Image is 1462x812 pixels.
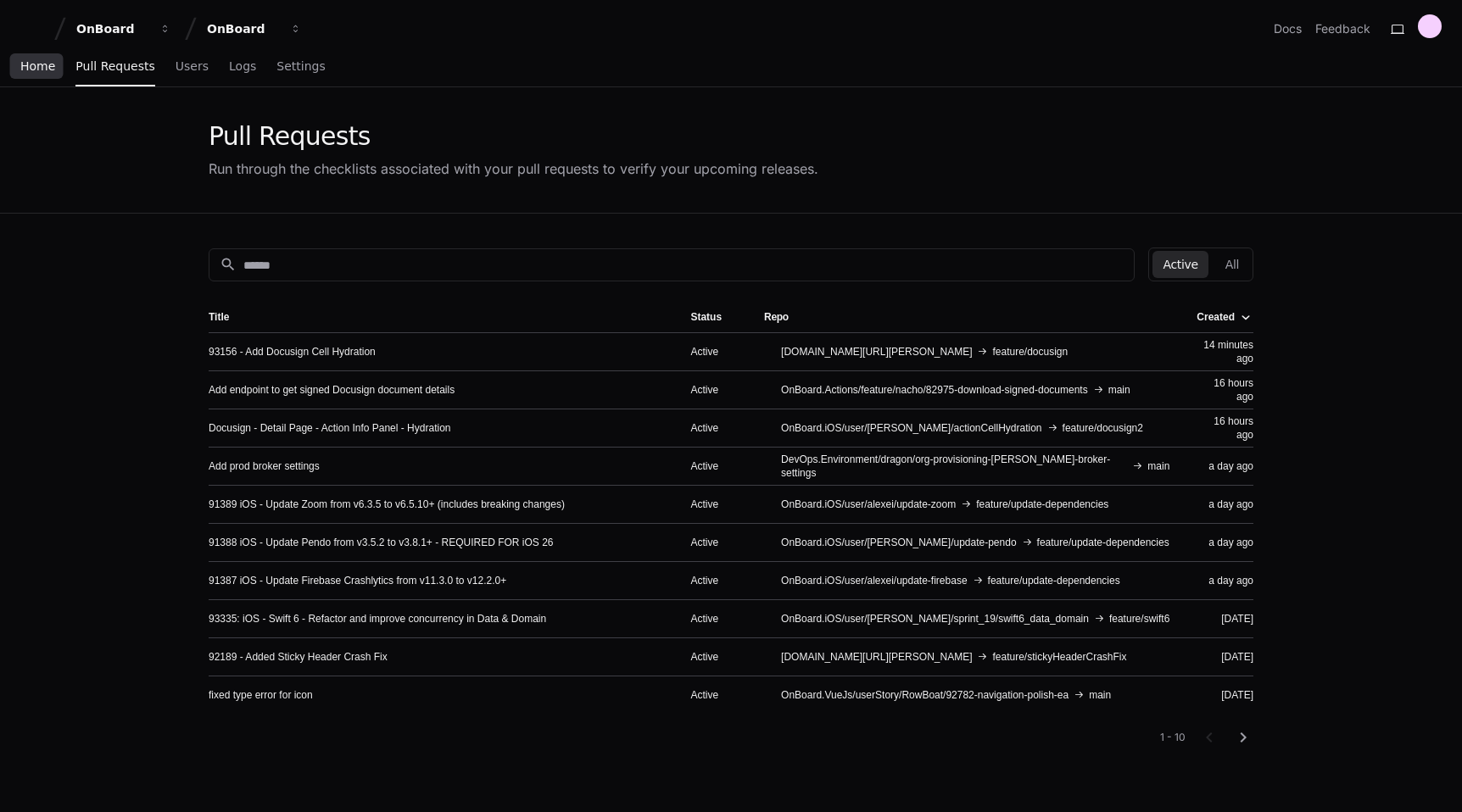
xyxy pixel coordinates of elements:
div: Created [1197,310,1250,324]
a: Add prod broker settings [209,459,320,473]
a: 93156 - Add Docusign Cell Hydration [209,345,376,359]
div: [DATE] [1197,688,1253,702]
span: OnBoard.iOS/user/[PERSON_NAME]/update-pendo [781,536,1016,549]
span: feature/update-dependencies [1037,536,1169,549]
div: a day ago [1197,536,1253,549]
span: Settings [276,61,325,71]
div: OnBoard [207,20,280,37]
button: OnBoard [200,14,309,44]
a: Logs [229,47,256,86]
span: Logs [229,61,256,71]
div: a day ago [1197,498,1253,511]
th: Repo [751,302,1183,332]
div: Created [1197,310,1235,324]
div: 16 hours ago [1197,376,1253,403]
a: Users [176,47,209,86]
a: 92189 - Added Sticky Header Crash Fix [209,650,388,664]
div: 1 - 10 [1160,731,1186,744]
div: [DATE] [1197,612,1253,626]
span: Home [20,61,55,71]
div: 14 minutes ago [1197,338,1253,365]
span: DevOps.Environment/dragon/org-provisioning-[PERSON_NAME]-broker-settings [781,453,1127,480]
a: Docs [1274,20,1302,37]
div: Active [690,536,737,549]
div: Title [209,310,229,324]
div: Active [690,345,737,359]
span: [DOMAIN_NAME][URL][PERSON_NAME] [781,345,972,359]
a: 91389 iOS - Update Zoom from v6.3.5 to v6.5.10+ (includes breaking changes) [209,498,565,511]
div: Status [690,310,737,324]
button: Active [1152,251,1208,278]
div: [DATE] [1197,650,1253,664]
button: All [1215,251,1249,278]
span: Users [176,61,209,71]
div: Active [690,383,737,397]
div: Active [690,574,737,587]
div: Active [690,421,737,435]
span: feature/docusign [992,345,1068,359]
span: feature/docusign2 [1063,421,1143,435]
span: feature/update-dependencies [976,498,1108,511]
a: 93335: iOS - Swift 6 - Refactor and improve concurrency in Data & Domain [209,612,546,626]
div: Run through the checklists associated with your pull requests to verify your upcoming releases. [209,159,818,179]
div: Title [209,310,663,324]
a: fixed type error for icon [209,688,313,702]
a: Pull Requests [75,47,154,86]
mat-icon: chevron_right [1233,727,1253,748]
div: Pull Requests [209,121,818,152]
div: Active [690,498,737,511]
span: feature/stickyHeaderCrashFix [992,650,1126,664]
span: feature/swift6 [1109,612,1169,626]
span: Pull Requests [75,61,154,71]
span: OnBoard.Actions/feature/nacho/82975-download-signed-documents [781,383,1088,397]
span: main [1108,383,1130,397]
div: Active [690,650,737,664]
div: Active [690,612,737,626]
div: OnBoard [76,20,149,37]
a: Add endpoint to get signed Docusign document details [209,383,455,397]
div: 16 hours ago [1197,414,1253,442]
a: Settings [276,47,325,86]
span: main [1147,459,1169,473]
span: [DOMAIN_NAME][URL][PERSON_NAME] [781,650,972,664]
span: main [1089,688,1111,702]
div: a day ago [1197,574,1253,587]
div: Status [690,310,722,324]
span: OnBoard.iOS/user/alexei/update-zoom [781,498,956,511]
mat-icon: search [220,256,237,273]
a: 91388 iOS - Update Pendo from v3.5.2 to v3.8.1+ - REQUIRED FOR iOS 26 [209,536,554,549]
span: OnBoard.iOS/user/alexei/update-firebase [781,574,967,587]
span: OnBoard.iOS/user/[PERSON_NAME]/actionCellHydration [781,421,1041,435]
a: Home [20,47,55,86]
button: OnBoard [70,14,178,44]
div: Active [690,688,737,702]
span: feature/update-dependencies [988,574,1120,587]
span: OnBoard.VueJs/userStory/RowBoat/92782-navigation-polish-ea [781,688,1069,702]
a: 91387 iOS - Update Firebase Crashlytics from v11.3.0 to v12.2.0+ [209,574,506,587]
a: Docusign - Detail Page - Action Info Panel - Hydration [209,421,450,435]
button: Feedback [1315,20,1370,37]
div: a day ago [1197,459,1253,473]
span: OnBoard.iOS/user/[PERSON_NAME]/sprint_19/swift6_data_domain [781,612,1089,626]
div: Active [690,459,737,473]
